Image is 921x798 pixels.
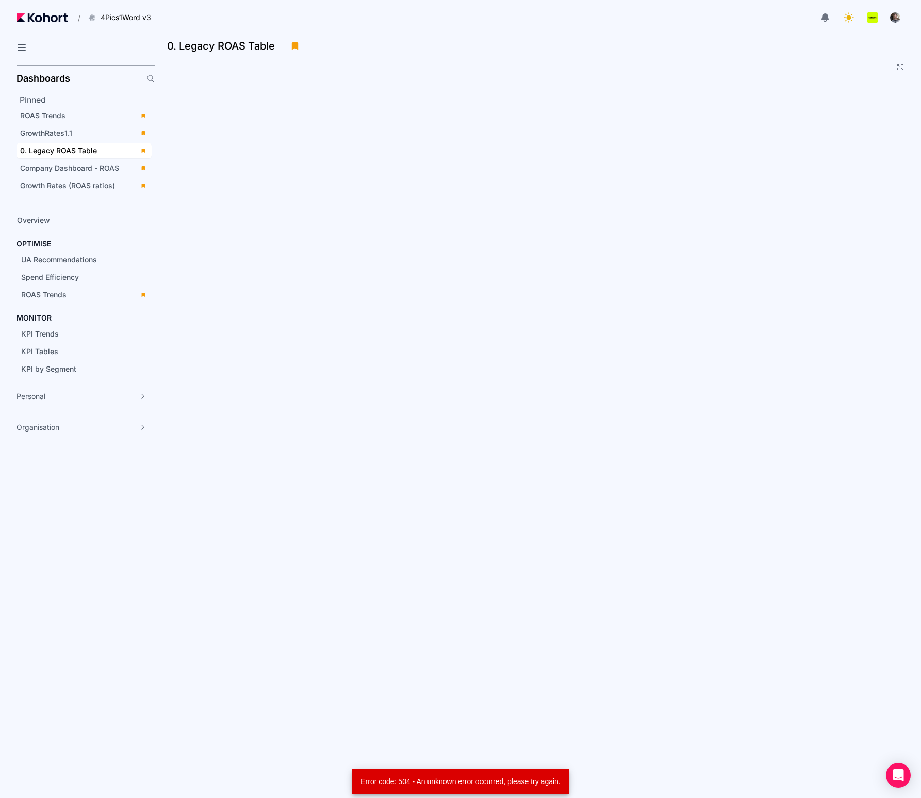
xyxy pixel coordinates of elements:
[20,146,97,155] span: 0. Legacy ROAS Table
[13,213,137,228] a: Overview
[17,13,68,22] img: Kohort logo
[17,74,70,83] h2: Dashboards
[352,769,565,794] div: Error code: 504 - An unknown error occurred, please try again.
[70,12,80,23] span: /
[101,12,151,23] span: 4Pics1Word v3
[18,269,137,285] a: Spend Efficiency
[21,364,76,373] span: KPI by Segment
[18,361,137,377] a: KPI by Segment
[17,422,59,433] span: Organisation
[886,763,911,788] div: Open Intercom Messenger
[21,290,67,299] span: ROAS Trends
[21,273,79,281] span: Spend Efficiency
[21,347,58,356] span: KPI Tables
[20,111,65,120] span: ROAS Trends
[17,143,152,158] a: 0. Legacy ROAS Table
[20,129,72,137] span: GrowthRates1.1
[20,164,119,172] span: Company Dashboard - ROAS
[167,41,281,51] h3: 0. Legacy ROAS Table
[21,329,59,338] span: KPI Trends
[17,391,45,402] span: Personal
[18,252,137,267] a: UA Recommendations
[18,326,137,342] a: KPI Trends
[20,93,155,106] h2: Pinned
[21,255,97,264] span: UA Recommendations
[17,216,50,225] span: Overview
[867,12,878,23] img: logo_Lotum_Logo_20240521114851236074.png
[18,344,137,359] a: KPI Tables
[17,108,152,123] a: ROAS Trends
[17,125,152,141] a: GrowthRates1.1
[896,63,904,71] button: Fullscreen
[83,9,162,26] button: 4Pics1Word v3
[17,178,152,194] a: Growth Rates (ROAS ratios)
[17,313,52,323] h4: MONITOR
[17,161,152,176] a: Company Dashboard - ROAS
[20,181,115,190] span: Growth Rates (ROAS ratios)
[17,238,51,249] h4: OPTIMISE
[18,287,152,302] a: ROAS Trends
